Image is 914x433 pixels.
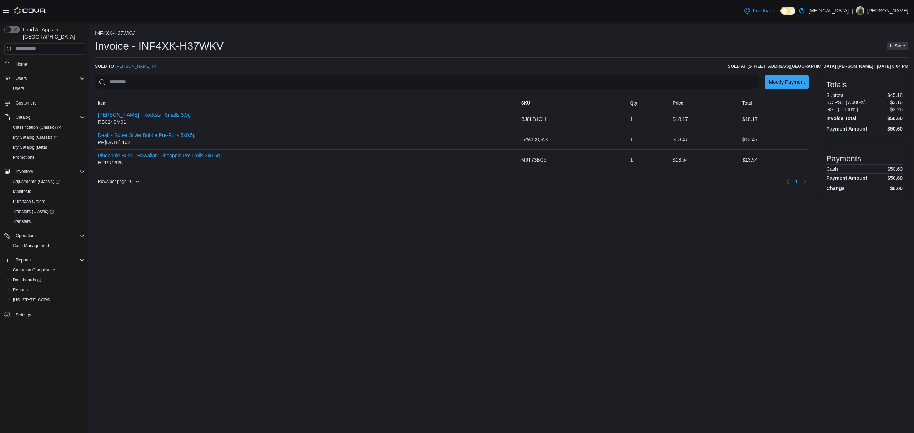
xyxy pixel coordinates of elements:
div: $13.54 [670,153,739,167]
a: Dashboards [7,275,88,285]
span: Inventory [16,169,33,174]
button: Operations [1,231,88,241]
h4: $50.60 [887,116,903,121]
ul: Pagination for table: MemoryTable from EuiInMemoryTable [792,176,800,187]
button: SKU [518,97,627,109]
h6: BC PST (7.000%) [826,100,866,105]
span: [US_STATE] CCRS [13,297,50,303]
span: Users [16,76,27,81]
div: Sold to [95,63,156,69]
button: Rows per page:10 [95,177,142,186]
span: Manifests [10,187,85,196]
button: [US_STATE] CCRS [7,295,88,305]
button: Catalog [13,113,33,122]
div: $13.47 [670,132,739,147]
button: Price [670,97,739,109]
span: My Catalog (Beta) [13,144,47,150]
button: Dealr - Super Silver Bubba Pre-Rolls 5x0.5g [98,132,196,138]
span: Promotions [13,154,35,160]
button: Reports [7,285,88,295]
a: Manifests [10,187,34,196]
nav: Pagination for table: MemoryTable from EuiInMemoryTable [783,176,809,187]
span: Rows per page : 10 [98,179,132,184]
button: Settings [1,309,88,320]
p: $2.26 [890,107,903,112]
h4: $50.60 [887,175,903,181]
button: [PERSON_NAME] - Rockstar Smalls 3.5g [98,112,191,118]
button: Page 1 of 1 [792,176,800,187]
a: Classification (Classic) [10,123,64,132]
span: Transfers [13,219,31,224]
span: Transfers [10,217,85,226]
span: Classification (Classic) [10,123,85,132]
a: Settings [13,311,34,319]
a: Transfers (Classic) [7,207,88,216]
a: Classification (Classic) [7,122,88,132]
button: Users [1,73,88,83]
span: Manifests [13,189,31,194]
a: [PERSON_NAME]External link [115,63,156,69]
h6: Sold at [STREET_ADDRESS][GEOGRAPHIC_DATA] [PERSON_NAME] | [DATE] 6:04 PM [728,63,908,69]
a: My Catalog (Beta) [10,143,50,152]
span: In Store [890,43,905,49]
span: My Catalog (Classic) [13,134,58,140]
div: 1 [627,112,670,126]
span: Dashboards [13,277,41,283]
a: Transfers [10,217,34,226]
span: Cash Management [10,241,85,250]
span: Adjustments (Classic) [10,177,85,186]
a: Purchase Orders [10,197,48,206]
button: Operations [13,231,40,240]
span: In Store [887,42,908,50]
a: Promotions [10,153,37,162]
div: PR[DATE].102 [98,132,196,147]
div: 1 [627,132,670,147]
span: Canadian Compliance [10,266,85,274]
span: Settings [16,312,31,318]
p: $3.16 [890,100,903,105]
span: Price [673,100,683,106]
h4: Invoice Total [826,116,857,121]
h3: Totals [826,81,847,89]
span: LVWLXQAX [521,135,548,144]
nav: An example of EuiBreadcrumbs [95,30,908,37]
img: Cova [14,7,46,14]
p: [MEDICAL_DATA] [808,6,849,15]
button: Home [1,59,88,69]
p: $45.18 [887,92,903,98]
span: Reports [13,256,85,264]
span: Inventory [13,167,85,176]
span: Operations [16,233,37,239]
button: Next page [800,177,809,186]
div: HPPR0625 [98,153,220,167]
span: M6T73BC5 [521,156,547,164]
a: [US_STATE] CCRS [10,296,53,304]
span: Item [98,100,107,106]
button: My Catalog (Beta) [7,142,88,152]
span: Feedback [753,7,775,14]
h3: Payments [826,154,861,163]
button: Transfers [7,216,88,226]
h6: GST (5.000%) [826,107,858,112]
span: Home [13,60,85,68]
span: Home [16,61,27,67]
a: Adjustments (Classic) [7,177,88,187]
span: My Catalog (Beta) [10,143,85,152]
div: RS024SM01 [98,112,191,126]
span: Dashboards [10,276,85,284]
span: Classification (Classic) [13,124,61,130]
h6: Subtotal [826,92,844,98]
button: Qty [627,97,670,109]
a: My Catalog (Classic) [10,133,61,142]
h4: Payment Amount [826,126,867,132]
span: Operations [13,231,85,240]
button: Reports [13,256,34,264]
span: Customers [16,100,36,106]
span: Purchase Orders [10,197,85,206]
input: Dark Mode [780,7,795,15]
span: Users [13,86,24,91]
span: Reports [10,286,85,294]
span: Transfers (Classic) [13,209,54,214]
span: Reports [13,287,28,293]
button: Promotions [7,152,88,162]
